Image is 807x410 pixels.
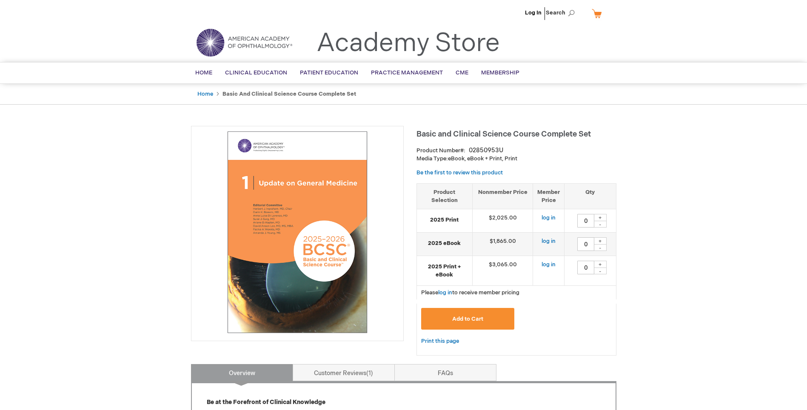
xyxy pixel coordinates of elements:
td: $3,065.00 [472,256,533,286]
a: Log In [525,9,542,16]
span: Search [546,4,578,21]
a: Print this page [421,336,459,347]
div: - [594,244,607,251]
button: Add to Cart [421,308,515,330]
strong: Product Number [416,147,465,154]
strong: 2025 Print [421,216,468,224]
strong: Basic and Clinical Science Course Complete Set [222,91,356,97]
a: log in [542,214,556,221]
span: Add to Cart [452,316,483,322]
a: log in [438,289,452,296]
a: log in [542,238,556,245]
img: Basic and Clinical Science Course Complete Set [196,131,399,334]
a: FAQs [394,364,496,381]
input: Qty [577,237,594,251]
th: Member Price [533,183,565,209]
a: log in [542,261,556,268]
input: Qty [577,261,594,274]
a: Home [197,91,213,97]
div: 02850953U [469,146,503,155]
td: $2,025.00 [472,209,533,233]
a: Be the first to review this product [416,169,503,176]
input: Qty [577,214,594,228]
span: CME [456,69,468,76]
span: Clinical Education [225,69,287,76]
div: + [594,214,607,221]
strong: Media Type: [416,155,448,162]
p: eBook, eBook + Print, Print [416,155,616,163]
span: Patient Education [300,69,358,76]
span: Basic and Clinical Science Course Complete Set [416,130,591,139]
span: 1 [366,370,373,377]
span: Home [195,69,212,76]
div: + [594,261,607,268]
th: Qty [565,183,616,209]
th: Nonmember Price [472,183,533,209]
th: Product Selection [417,183,473,209]
div: + [594,237,607,245]
span: Membership [481,69,519,76]
strong: 2025 Print + eBook [421,263,468,279]
span: Practice Management [371,69,443,76]
strong: Be at the Forefront of Clinical Knowledge [207,399,325,406]
div: - [594,268,607,274]
td: $1,865.00 [472,233,533,256]
div: - [594,221,607,228]
a: Overview [191,364,293,381]
a: Customer Reviews1 [293,364,395,381]
strong: 2025 eBook [421,239,468,248]
a: Academy Store [317,28,500,59]
span: Please to receive member pricing [421,289,519,296]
